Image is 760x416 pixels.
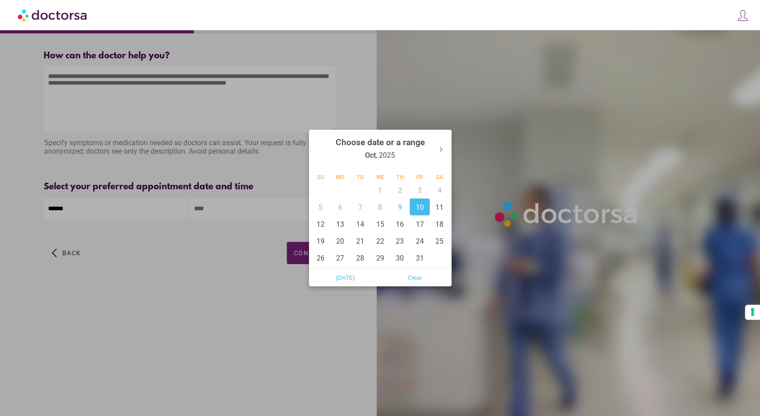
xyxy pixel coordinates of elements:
button: [DATE] [311,270,380,285]
div: Mo [330,174,350,180]
span: Clear [383,271,447,284]
div: 31 [410,249,430,266]
div: We [370,174,390,180]
div: Th [390,174,410,180]
div: 12 [311,216,331,232]
div: 21 [350,232,370,249]
div: 23 [390,232,410,249]
div: 25 [430,232,450,249]
div: , 2025 [336,132,425,166]
button: Your consent preferences for tracking technologies [745,305,760,320]
div: 19 [311,232,331,249]
div: 20 [330,232,350,249]
div: 30 [390,249,410,266]
div: 29 [370,249,390,266]
div: 26 [311,249,331,266]
div: 7 [350,199,370,216]
div: 24 [410,232,430,249]
div: 8 [370,199,390,216]
img: icons8-customer-100.png [736,9,749,22]
div: 27 [330,249,350,266]
div: 1 [370,182,390,199]
span: [DATE] [313,271,378,284]
div: Fr [410,174,430,180]
div: 4 [430,182,450,199]
div: 16 [390,216,410,232]
div: 6 [330,199,350,216]
div: 22 [370,232,390,249]
div: 17 [410,216,430,232]
strong: Oct [365,151,376,159]
img: Doctorsa.com [18,5,88,25]
button: Clear [380,270,450,285]
div: 18 [430,216,450,232]
div: 28 [350,249,370,266]
strong: Choose date or a range [336,137,425,147]
div: Sa [430,174,450,180]
div: 14 [350,216,370,232]
div: 11 [430,199,450,216]
div: 2 [390,182,410,199]
div: 9 [390,199,410,216]
div: 13 [330,216,350,232]
div: Tu [350,174,370,180]
div: 10 [410,199,430,216]
div: Su [311,174,331,180]
div: 3 [410,182,430,199]
div: 5 [311,199,331,216]
div: 15 [370,216,390,232]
